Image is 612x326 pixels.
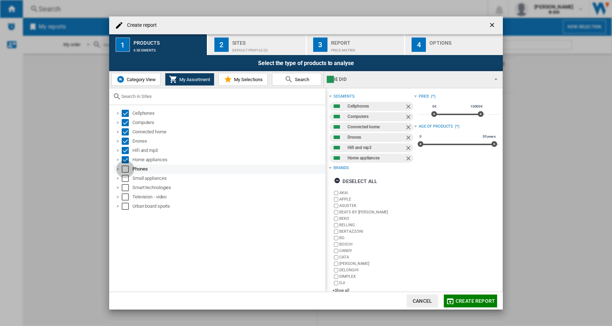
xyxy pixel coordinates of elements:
button: 2 Sites Default profile (3) [208,34,306,55]
label: DJI [339,280,414,286]
button: 1 Products 6 segments [109,34,208,55]
span: Search [293,77,309,82]
label: BEKO [339,216,414,221]
label: CANDY [339,248,414,253]
label: AKAI [339,190,414,196]
button: Cancel [407,295,438,307]
div: Products [133,37,204,45]
ng-md-icon: Remove [405,113,413,122]
md-checkbox: Select [122,119,132,126]
input: brand.name [334,229,338,234]
label: BEATS BY [PERSON_NAME] [339,209,414,215]
div: IE DID [327,74,488,84]
input: brand.name [334,236,338,240]
div: Hifi and mp3 [348,143,404,152]
div: Price Matrix [331,45,402,52]
button: 4 Options [405,34,503,55]
div: Phones [132,166,324,173]
div: Smart technologies [132,184,324,191]
div: Select the type of products to analyse [109,55,503,71]
input: brand.name [334,255,338,260]
input: brand.name [334,197,338,202]
button: Create report [444,295,497,307]
div: Price [419,94,429,99]
div: Deselect all [334,175,377,188]
md-checkbox: Select [122,110,132,117]
div: Report [331,37,402,45]
div: segments [334,94,354,99]
input: brand.name [334,204,338,208]
div: Sites [232,37,303,45]
span: Create report [456,298,495,304]
div: Urban board sports [132,203,324,210]
input: brand.name [334,210,338,214]
md-checkbox: Select [122,128,132,135]
ng-md-icon: Remove [405,103,413,112]
div: Computers [348,112,404,121]
ng-md-icon: Remove [405,124,413,132]
div: Cellphones [348,102,404,111]
div: Small appliances [132,175,324,182]
div: Brands [334,165,349,171]
div: 4 [412,38,426,52]
md-checkbox: Select [122,184,132,191]
md-checkbox: Select [122,138,132,145]
label: APPLE [339,197,414,202]
label: BG [339,235,414,241]
div: Drones [348,133,404,142]
span: 30 years [481,134,497,139]
span: 0€ [431,104,438,109]
div: Cellphones [132,110,324,117]
button: 3 Report Price Matrix [307,34,405,55]
div: Default profile (3) [232,45,303,52]
label: BOSCH [339,242,414,247]
h4: Create report [123,22,157,29]
div: Computers [132,119,324,126]
div: Hifi and mp3 [132,147,324,154]
div: 6 segments [133,45,204,52]
div: Drones [132,138,324,145]
ng-md-icon: Remove [405,134,413,143]
md-checkbox: Select [122,166,132,173]
ng-md-icon: Remove [405,144,413,153]
input: brand.name [334,242,338,247]
div: Options [429,37,500,45]
button: My Assortment [165,73,214,86]
label: CATA [339,255,414,260]
label: [PERSON_NAME] [339,261,414,266]
md-checkbox: Select [122,203,132,210]
input: brand.name [334,268,338,272]
label: DIMPLEX [339,274,414,279]
button: My Selections [218,73,268,86]
md-checkbox: Select [122,175,132,182]
md-checkbox: Select [122,193,132,201]
input: brand.name [334,262,338,266]
input: brand.name [334,191,338,195]
span: Category View [125,77,156,82]
label: BERTAZZONI [339,229,414,234]
md-checkbox: Select [122,147,132,154]
div: 3 [313,38,327,52]
span: 10000€ [469,104,484,109]
button: Search [272,73,321,86]
label: DELONGHI [339,267,414,273]
span: My Selections [232,77,263,82]
input: brand.name [334,249,338,253]
div: Connected home [132,128,324,135]
button: getI18NText('BUTTONS.CLOSE_DIALOG') [486,18,500,33]
div: Connected home [348,123,404,132]
div: 2 [214,38,229,52]
button: Deselect all [332,175,379,188]
div: 1 [116,38,130,52]
input: brand.name [334,217,338,221]
label: ASUSTEK [339,203,414,208]
input: brand.name [334,223,338,227]
span: My Assortment [178,77,210,82]
md-checkbox: Select [122,156,132,163]
ng-md-icon: getI18NText('BUTTONS.CLOSE_DIALOG') [489,21,497,30]
input: brand.name [334,275,338,279]
div: Home appliances [132,156,324,163]
span: 0 [418,134,423,139]
button: Category View [111,73,161,86]
img: wiser-icon-blue.png [116,75,125,84]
